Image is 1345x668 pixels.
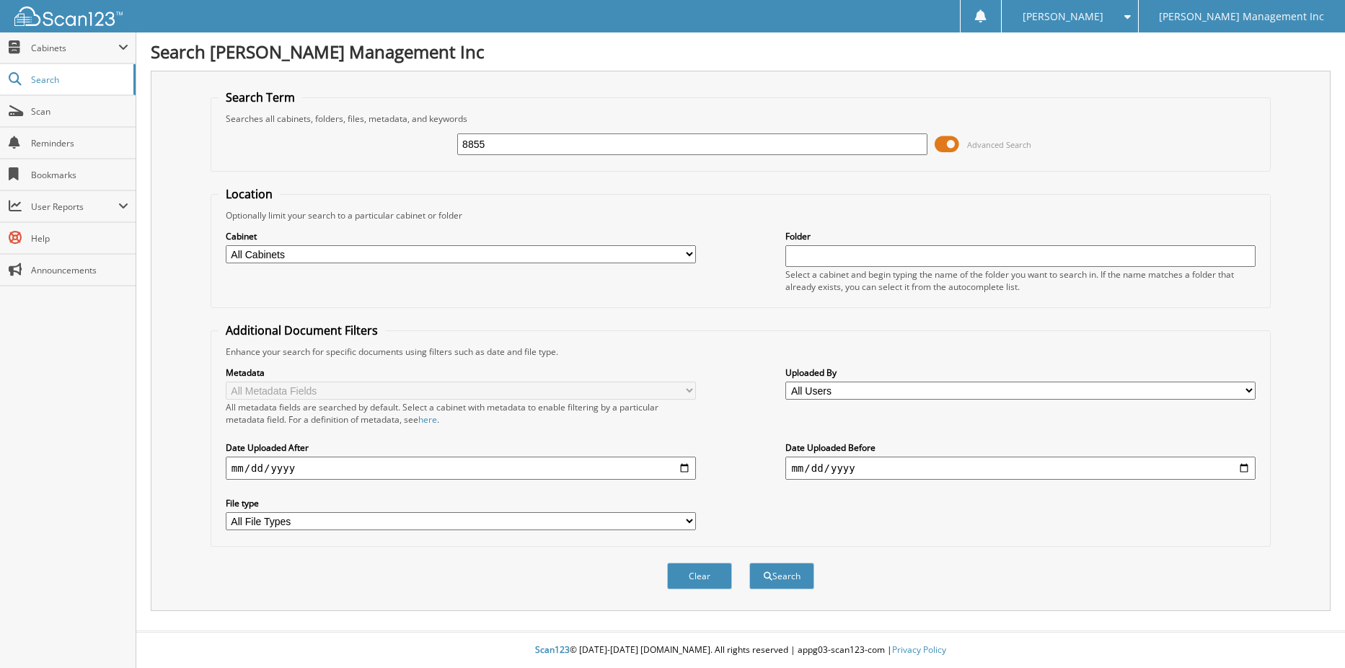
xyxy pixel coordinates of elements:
[219,89,302,105] legend: Search Term
[892,643,946,656] a: Privacy Policy
[226,230,696,242] label: Cabinet
[226,441,696,454] label: Date Uploaded After
[31,137,128,149] span: Reminders
[31,42,118,54] span: Cabinets
[31,169,128,181] span: Bookmarks
[226,497,696,509] label: File type
[418,413,437,426] a: here
[667,563,732,589] button: Clear
[785,230,1256,242] label: Folder
[1159,12,1324,21] span: [PERSON_NAME] Management Inc
[785,268,1256,293] div: Select a cabinet and begin typing the name of the folder you want to search in. If the name match...
[226,457,696,480] input: start
[535,643,570,656] span: Scan123
[219,346,1263,358] div: Enhance your search for specific documents using filters such as date and file type.
[151,40,1331,63] h1: Search [PERSON_NAME] Management Inc
[967,139,1031,150] span: Advanced Search
[219,186,280,202] legend: Location
[219,113,1263,125] div: Searches all cabinets, folders, files, metadata, and keywords
[1273,599,1345,668] iframe: Chat Widget
[1023,12,1103,21] span: [PERSON_NAME]
[31,264,128,276] span: Announcements
[31,105,128,118] span: Scan
[31,74,126,86] span: Search
[14,6,123,26] img: scan123-logo-white.svg
[785,366,1256,379] label: Uploaded By
[31,232,128,245] span: Help
[219,322,385,338] legend: Additional Document Filters
[226,366,696,379] label: Metadata
[785,457,1256,480] input: end
[226,401,696,426] div: All metadata fields are searched by default. Select a cabinet with metadata to enable filtering b...
[136,633,1345,668] div: © [DATE]-[DATE] [DOMAIN_NAME]. All rights reserved | appg03-scan123-com |
[219,209,1263,221] div: Optionally limit your search to a particular cabinet or folder
[31,201,118,213] span: User Reports
[785,441,1256,454] label: Date Uploaded Before
[749,563,814,589] button: Search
